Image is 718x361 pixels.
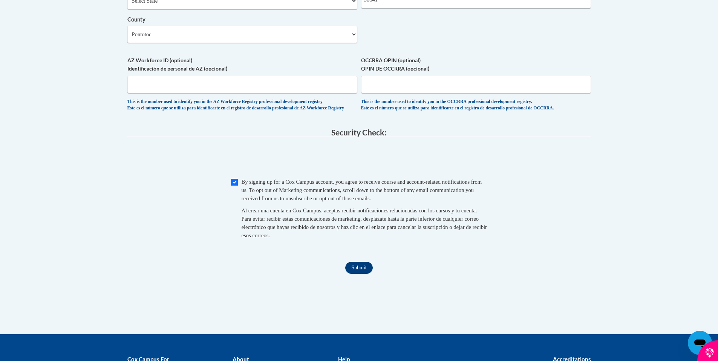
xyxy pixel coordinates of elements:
[688,331,712,355] iframe: Button to launch messaging window
[361,99,591,111] div: This is the number used to identify you in the OCCRRA professional development registry. Este es ...
[331,128,387,137] span: Security Check:
[361,56,591,73] label: OCCRRA OPIN (optional) OPIN DE OCCRRA (opcional)
[242,207,487,238] span: Al crear una cuenta en Cox Campus, aceptas recibir notificaciones relacionadas con los cursos y t...
[127,56,357,73] label: AZ Workforce ID (optional) Identificación de personal de AZ (opcional)
[127,99,357,111] div: This is the number used to identify you in the AZ Workforce Registry professional development reg...
[302,144,416,174] iframe: reCAPTCHA
[127,15,357,24] label: County
[242,179,482,201] span: By signing up for a Cox Campus account, you agree to receive course and account-related notificat...
[345,262,372,274] input: Submit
